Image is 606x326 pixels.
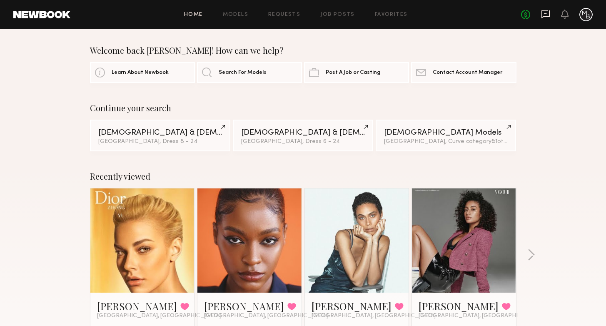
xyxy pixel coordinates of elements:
[90,103,516,113] div: Continue your search
[320,12,355,18] a: Job Posts
[241,139,365,145] div: [GEOGRAPHIC_DATA], Dress 6 - 24
[98,139,222,145] div: [GEOGRAPHIC_DATA], Dress 8 - 24
[491,139,527,144] span: & 1 other filter
[184,12,203,18] a: Home
[97,313,221,319] span: [GEOGRAPHIC_DATA], [GEOGRAPHIC_DATA]
[90,45,516,55] div: Welcome back [PERSON_NAME]! How can we help?
[419,313,543,319] span: [GEOGRAPHIC_DATA], [GEOGRAPHIC_DATA]
[97,299,177,313] a: [PERSON_NAME]
[204,299,284,313] a: [PERSON_NAME]
[304,62,409,83] a: Post A Job or Casting
[204,313,328,319] span: [GEOGRAPHIC_DATA], [GEOGRAPHIC_DATA]
[419,299,499,313] a: [PERSON_NAME]
[197,62,302,83] a: Search For Models
[112,70,169,75] span: Learn About Newbook
[384,129,508,137] div: [DEMOGRAPHIC_DATA] Models
[312,313,436,319] span: [GEOGRAPHIC_DATA], [GEOGRAPHIC_DATA]
[90,120,230,151] a: [DEMOGRAPHIC_DATA] & [DEMOGRAPHIC_DATA] Models[GEOGRAPHIC_DATA], Dress 8 - 24
[90,62,195,83] a: Learn About Newbook
[433,70,502,75] span: Contact Account Manager
[98,129,222,137] div: [DEMOGRAPHIC_DATA] & [DEMOGRAPHIC_DATA] Models
[233,120,373,151] a: [DEMOGRAPHIC_DATA] & [DEMOGRAPHIC_DATA] Models[GEOGRAPHIC_DATA], Dress 6 - 24
[376,120,516,151] a: [DEMOGRAPHIC_DATA] Models[GEOGRAPHIC_DATA], Curve category&1other filter
[268,12,300,18] a: Requests
[384,139,508,145] div: [GEOGRAPHIC_DATA], Curve category
[411,62,516,83] a: Contact Account Manager
[375,12,408,18] a: Favorites
[90,171,516,181] div: Recently viewed
[223,12,248,18] a: Models
[326,70,380,75] span: Post A Job or Casting
[219,70,267,75] span: Search For Models
[241,129,365,137] div: [DEMOGRAPHIC_DATA] & [DEMOGRAPHIC_DATA] Models
[312,299,392,313] a: [PERSON_NAME]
